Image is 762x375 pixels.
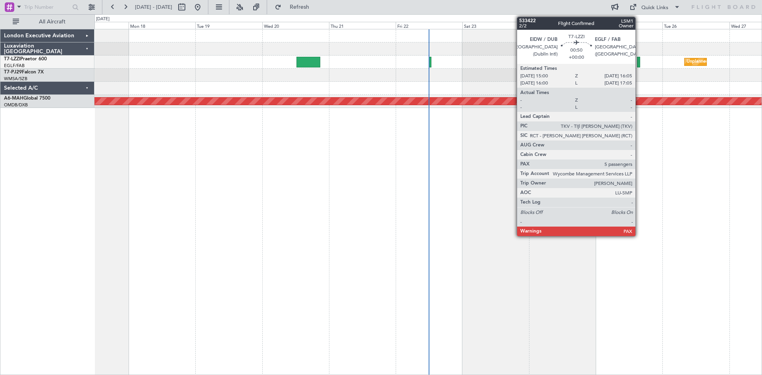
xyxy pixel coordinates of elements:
[62,22,129,29] div: Sun 17
[641,4,668,12] div: Quick Links
[21,19,84,25] span: All Aircraft
[625,1,684,13] button: Quick Links
[4,70,22,75] span: T7-PJ29
[9,15,86,28] button: All Aircraft
[4,102,28,108] a: OMDB/DXB
[195,22,262,29] div: Tue 19
[4,96,50,101] a: A6-MAHGlobal 7500
[135,4,172,11] span: [DATE] - [DATE]
[24,1,70,13] input: Trip Number
[4,57,20,62] span: T7-LZZI
[396,22,462,29] div: Fri 22
[4,76,27,82] a: WMSA/SZB
[4,96,23,101] span: A6-MAH
[529,22,596,29] div: Sun 24
[262,22,329,29] div: Wed 20
[462,22,529,29] div: Sat 23
[271,1,319,13] button: Refresh
[4,63,25,69] a: EGLF/FAB
[96,16,110,23] div: [DATE]
[662,22,729,29] div: Tue 26
[129,22,195,29] div: Mon 18
[329,22,396,29] div: Thu 21
[596,22,662,29] div: Mon 25
[283,4,316,10] span: Refresh
[4,57,47,62] a: T7-LZZIPraetor 600
[4,70,44,75] a: T7-PJ29Falcon 7X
